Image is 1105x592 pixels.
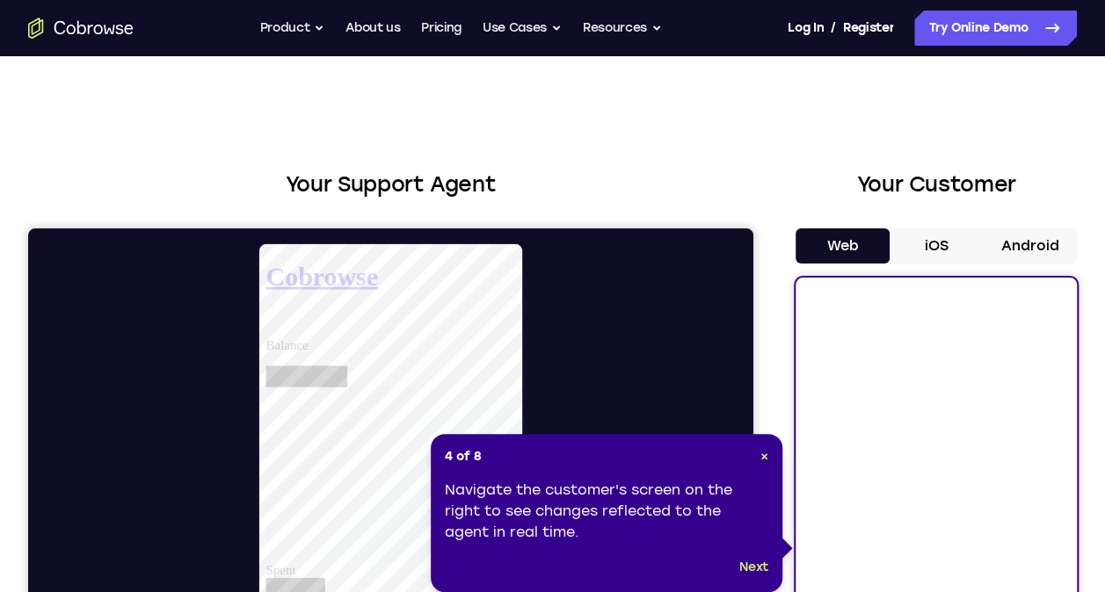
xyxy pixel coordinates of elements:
button: Annotations color [261,536,300,574]
button: Android [983,228,1077,264]
button: Device info [676,538,711,573]
button: Web [796,228,890,264]
button: Laser pointer [215,536,254,574]
button: iOS [890,228,984,264]
button: End session [454,536,511,574]
div: Navigate the customer's screen on the right to see changes reflected to the agent in real time. [445,480,768,543]
h2: Your Customer [796,169,1077,200]
button: Full device [409,536,447,574]
button: Use Cases [483,11,562,46]
button: Product [260,11,325,46]
button: Close Tour [760,448,768,466]
h2: Your Support Agent [28,169,753,200]
a: Try Online Demo [914,11,1077,46]
a: Popout [641,538,676,573]
a: Go to the home page [28,18,134,39]
button: Disappearing ink [294,536,333,574]
button: Next [739,557,768,578]
span: × [760,449,768,464]
span: / [831,18,836,39]
button: Resources [583,11,662,46]
a: Pricing [421,11,462,46]
button: Drawing tools menu [328,536,356,574]
a: Log In [788,11,823,46]
a: About us [345,11,400,46]
button: Remote control [363,536,402,574]
a: Register [843,11,894,46]
span: 4 of 8 [445,448,482,466]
